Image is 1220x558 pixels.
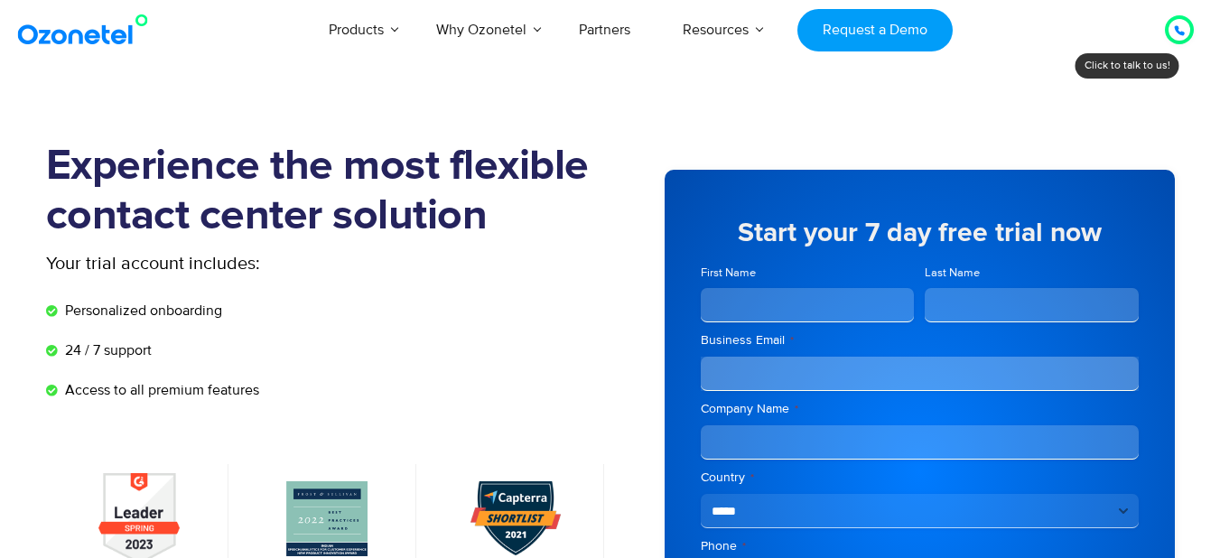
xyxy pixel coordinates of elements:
[701,537,1139,555] label: Phone
[701,469,1139,487] label: Country
[701,331,1139,349] label: Business Email
[61,379,259,401] span: Access to all premium features
[61,339,152,361] span: 24 / 7 support
[46,142,610,241] h1: Experience the most flexible contact center solution
[61,300,222,321] span: Personalized onboarding
[701,265,915,282] label: First Name
[797,9,952,51] a: Request a Demo
[925,265,1139,282] label: Last Name
[46,250,475,277] p: Your trial account includes:
[701,400,1139,418] label: Company Name
[701,219,1139,246] h5: Start your 7 day free trial now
